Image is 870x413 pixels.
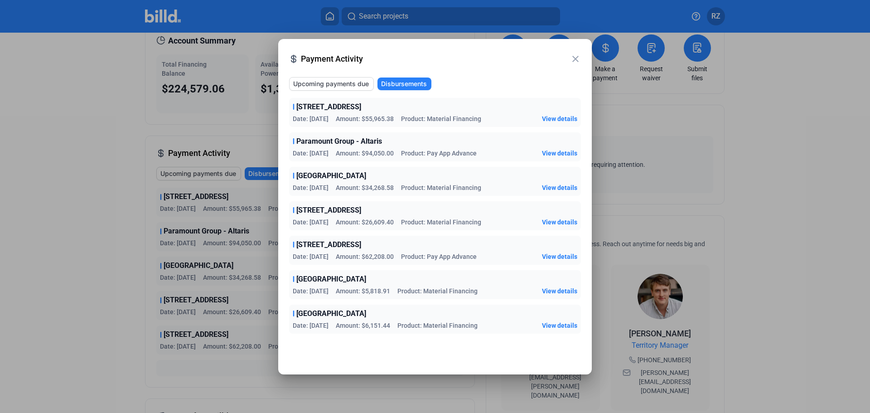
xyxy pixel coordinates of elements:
button: View details [542,114,577,123]
span: Date: [DATE] [293,287,329,296]
span: Product: Pay App Advance [401,252,477,261]
button: View details [542,321,577,330]
span: Amount: $34,268.58 [336,183,394,192]
button: View details [542,149,577,158]
button: Disbursements [377,78,431,90]
button: View details [542,287,577,296]
span: Date: [DATE] [293,149,329,158]
span: Amount: $62,208.00 [336,252,394,261]
span: Upcoming payments due [293,79,369,88]
span: Product: Pay App Advance [401,149,477,158]
span: Product: Material Financing [401,114,481,123]
span: [GEOGRAPHIC_DATA] [296,308,366,319]
span: Amount: $6,151.44 [336,321,390,330]
span: Date: [DATE] [293,218,329,227]
span: [STREET_ADDRESS] [296,102,361,112]
span: Amount: $5,818.91 [336,287,390,296]
span: Date: [DATE] [293,114,329,123]
span: [GEOGRAPHIC_DATA] [296,170,366,181]
button: Upcoming payments due [289,77,374,91]
span: [STREET_ADDRESS] [296,205,361,216]
button: View details [542,252,577,261]
span: Product: Material Financing [397,321,478,330]
span: Product: Material Financing [401,183,481,192]
span: Disbursements [381,79,427,88]
span: Payment Activity [301,53,570,65]
span: Amount: $26,609.40 [336,218,394,227]
span: Paramount Group - Altaris [296,136,382,147]
mat-icon: close [570,53,581,64]
button: View details [542,218,577,227]
span: [GEOGRAPHIC_DATA] [296,274,366,285]
button: View details [542,183,577,192]
span: Product: Material Financing [401,218,481,227]
span: Amount: $55,965.38 [336,114,394,123]
span: Date: [DATE] [293,252,329,261]
span: Product: Material Financing [397,287,478,296]
span: Amount: $94,050.00 [336,149,394,158]
span: Date: [DATE] [293,183,329,192]
span: [STREET_ADDRESS] [296,239,361,250]
span: Date: [DATE] [293,321,329,330]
